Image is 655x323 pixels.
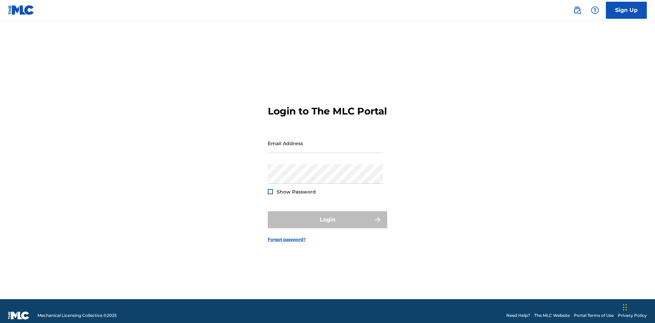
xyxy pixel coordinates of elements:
[268,236,306,243] a: Forgot password?
[8,5,34,15] img: MLC Logo
[621,290,655,323] iframe: Chat Widget
[606,2,647,19] a: Sign Up
[588,3,602,17] div: Help
[574,312,614,319] a: Portal Terms of Use
[570,3,584,17] a: Public Search
[268,105,387,117] h3: Login to The MLC Portal
[277,189,316,195] span: Show Password
[8,311,29,320] img: logo
[534,312,570,319] a: The MLC Website
[506,312,530,319] a: Need Help?
[618,312,647,319] a: Privacy Policy
[591,6,599,14] img: help
[623,297,627,318] div: Drag
[38,312,117,319] span: Mechanical Licensing Collective © 2025
[573,6,581,14] img: search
